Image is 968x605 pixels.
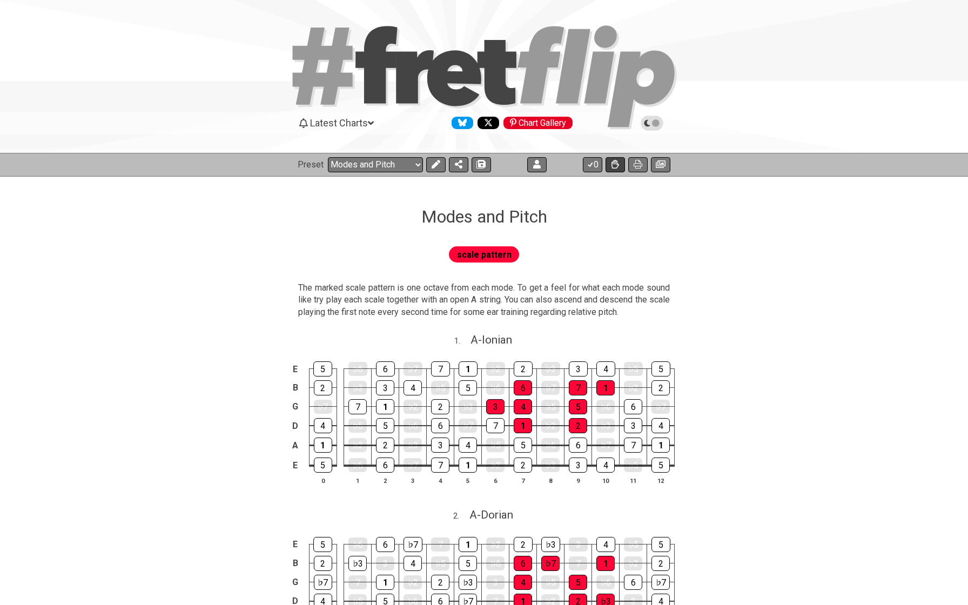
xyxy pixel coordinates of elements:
[431,575,449,590] div: 2
[431,556,449,570] div: ♭5
[313,361,332,377] div: 5
[459,419,477,433] div: ♭7
[404,537,422,552] div: ♭7
[569,556,587,570] div: 7
[596,575,615,589] div: ♭6
[431,381,449,395] div: ♭5
[514,380,532,395] div: 6
[459,361,478,377] div: 1
[289,573,302,591] td: G
[289,554,302,573] td: B
[486,362,505,376] div: ♭2
[404,575,422,589] div: ♭2
[647,475,675,486] th: 12
[348,419,367,433] div: ♭5
[289,435,302,455] td: A
[348,537,367,552] div: ♭6
[459,556,477,571] div: 5
[298,282,670,318] p: The marked scale pattern is one octave from each mode. To get a feel for what each mode sound lik...
[348,399,367,414] div: 7
[426,157,446,172] button: Edit Preset
[314,418,332,433] div: 4
[514,399,532,414] div: 4
[514,556,532,571] div: 6
[624,575,642,590] div: 6
[376,556,394,570] div: 3
[541,537,560,552] div: ♭3
[454,475,482,486] th: 5
[651,400,670,414] div: ♭7
[624,362,643,376] div: ♭5
[527,157,547,172] button: Logout
[404,438,422,452] div: ♭3
[651,438,670,453] div: 1
[569,399,587,414] div: 5
[328,157,423,172] select: Preset
[486,458,505,472] div: ♭2
[596,419,615,433] div: ♭3
[314,438,332,453] div: 1
[431,438,449,453] div: 3
[313,537,332,552] div: 5
[651,157,670,172] button: Create image
[404,380,422,395] div: 4
[592,475,620,486] th: 10
[449,157,468,172] button: Share Preset
[459,380,477,395] div: 5
[624,399,642,414] div: 6
[514,361,533,377] div: 2
[541,458,560,472] div: ♭3
[486,381,505,395] div: ♭6
[624,381,642,395] div: ♭2
[596,380,615,395] div: 1
[472,157,491,172] button: Save As (makes a copy)
[473,117,499,129] a: Follow #fretflip at X
[348,575,367,589] div: 7
[624,556,642,570] div: ♭2
[541,362,560,376] div: ♭3
[376,458,394,473] div: 6
[628,157,648,172] button: Print
[564,475,592,486] th: 9
[376,361,395,377] div: 6
[421,206,547,227] h1: Modes and Pitch
[569,418,587,433] div: 2
[431,537,450,552] div: 7
[404,419,422,433] div: ♭6
[569,380,587,395] div: 7
[514,458,532,473] div: 2
[431,418,449,433] div: 6
[624,438,642,453] div: 7
[486,556,505,570] div: ♭6
[469,508,513,521] span: A - Dorian
[651,537,670,552] div: 5
[651,575,670,590] div: ♭7
[596,537,615,552] div: 4
[289,360,302,379] td: E
[314,458,332,473] div: 5
[376,399,394,414] div: 1
[376,418,394,433] div: 5
[459,575,477,590] div: ♭3
[459,537,478,552] div: 1
[514,537,533,552] div: 2
[596,400,615,414] div: ♭6
[596,458,615,473] div: 4
[348,556,367,571] div: ♭3
[606,157,625,172] button: Toggle Dexterity for all fretkits
[651,556,670,571] div: 2
[372,475,399,486] th: 2
[348,458,367,472] div: ♭6
[651,380,670,395] div: 2
[454,335,470,347] span: 1 .
[537,475,564,486] th: 8
[583,157,602,172] button: 0
[431,458,449,473] div: 7
[541,419,560,433] div: ♭2
[486,575,505,589] div: 3
[541,381,560,395] div: ♭7
[289,455,302,475] td: E
[404,362,422,376] div: ♭7
[486,537,505,552] div: ♭2
[569,575,587,590] div: 5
